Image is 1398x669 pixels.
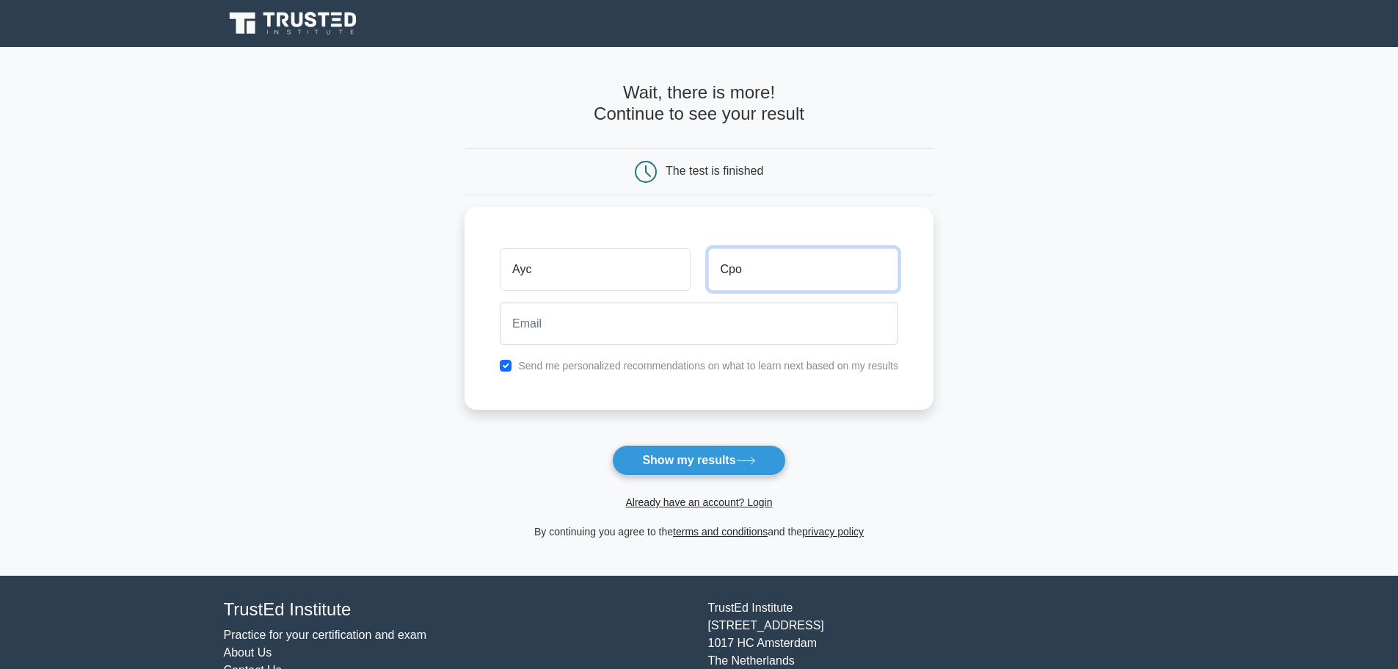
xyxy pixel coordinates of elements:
[500,248,690,291] input: First name
[500,303,898,345] input: Email
[224,599,691,621] h4: TrustEd Institute
[518,360,898,372] label: Send me personalized recommendations on what to learn next based on my results
[612,445,785,476] button: Show my results
[224,646,272,659] a: About Us
[708,248,898,291] input: Last name
[802,526,864,538] a: privacy policy
[456,523,942,540] div: By continuing you agree to the and the
[666,164,763,177] div: The test is finished
[673,526,768,538] a: terms and conditions
[465,82,933,125] h4: Wait, there is more! Continue to see your result
[625,496,772,508] a: Already have an account? Login
[224,629,427,641] a: Practice for your certification and exam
